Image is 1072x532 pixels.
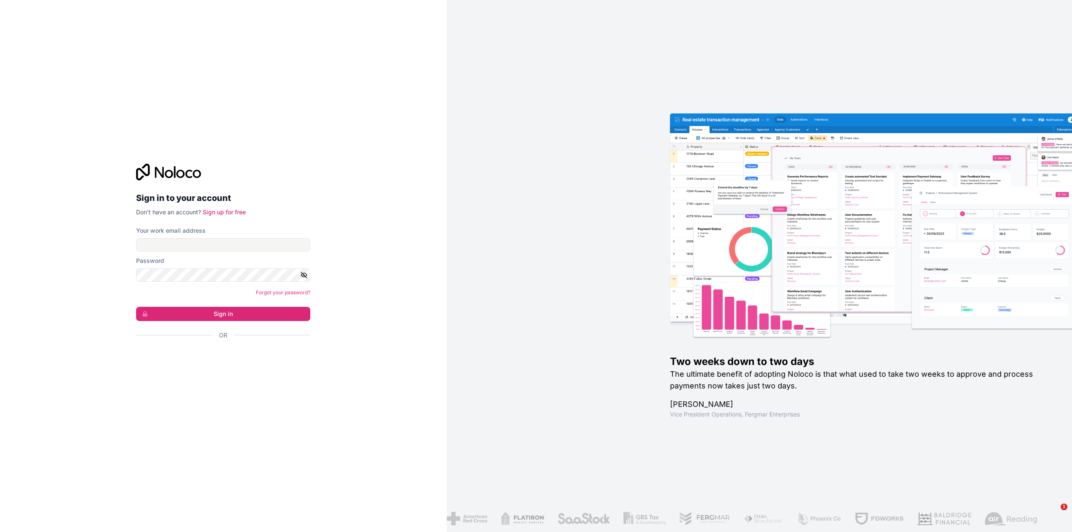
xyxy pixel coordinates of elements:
h1: [PERSON_NAME] [670,398,1045,410]
img: /assets/saastock-C6Zbiodz.png [556,512,609,525]
input: Email address [136,238,310,252]
img: /assets/phoenix-BREaitsQ.png [795,512,840,525]
h2: Sign in to your account [136,190,310,206]
img: /assets/airreading-FwAmRzSr.png [984,512,1036,525]
a: Sign up for free [203,208,246,216]
label: Password [136,257,164,265]
h1: Two weeks down to two days [670,355,1045,368]
iframe: Sign in with Google Button [132,349,308,367]
img: /assets/fdworks-Bi04fVtw.png [853,512,902,525]
h2: The ultimate benefit of adopting Noloco is that what used to take two weeks to approve and proces... [670,368,1045,392]
img: /assets/fergmar-CudnrXN5.png [678,512,729,525]
img: /assets/american-red-cross-BAupjrZR.png [445,512,486,525]
button: Sign in [136,307,310,321]
iframe: Intercom live chat [1044,504,1064,524]
h1: Vice President Operations , Fergmar Enterprises [670,410,1045,419]
img: /assets/gbstax-C-GtDUiK.png [622,512,665,525]
img: /assets/baldridge-DxmPIwAm.png [916,512,970,525]
span: Or [219,331,227,339]
span: 1 [1061,504,1067,510]
input: Password [136,268,310,282]
a: Forgot your password? [256,289,310,296]
img: /assets/fiera-fwj2N5v4.png [742,512,782,525]
span: Don't have an account? [136,208,201,216]
img: /assets/flatiron-C8eUkumj.png [500,512,543,525]
label: Your work email address [136,226,206,235]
